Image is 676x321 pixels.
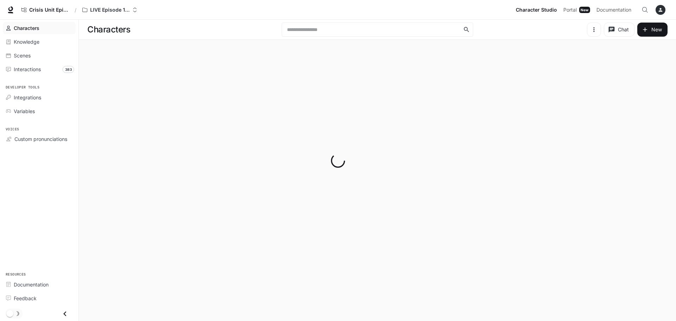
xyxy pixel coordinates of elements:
span: Interactions [14,66,41,73]
a: Documentation [3,278,76,291]
a: Characters [3,22,76,34]
span: 383 [63,66,74,73]
a: Interactions [3,63,76,75]
a: Knowledge [3,36,76,48]
div: New [579,7,590,13]
span: Characters [14,24,39,32]
a: Feedback [3,292,76,304]
a: Variables [3,105,76,117]
a: Scenes [3,49,76,62]
a: Custom pronunciations [3,133,76,145]
span: Documentation [596,6,631,14]
span: Documentation [14,281,49,288]
div: / [72,6,79,14]
span: Feedback [14,295,37,302]
p: LIVE Episode 1 - Crisis Unit [90,7,130,13]
span: Custom pronunciations [14,135,67,143]
span: Crisis Unit Episode 1 [29,7,69,13]
span: Character Studio [516,6,557,14]
span: Integrations [14,94,41,101]
a: Character Studio [513,3,560,17]
button: Open Command Menu [638,3,652,17]
a: PortalNew [561,3,593,17]
span: Portal [563,6,577,14]
span: Scenes [14,52,31,59]
a: Crisis Unit Episode 1 [18,3,72,17]
span: Variables [14,107,35,115]
span: Knowledge [14,38,39,45]
button: Close drawer [57,307,73,321]
span: Dark mode toggle [6,309,13,317]
a: Documentation [594,3,637,17]
button: Open workspace menu [79,3,140,17]
a: Integrations [3,91,76,104]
